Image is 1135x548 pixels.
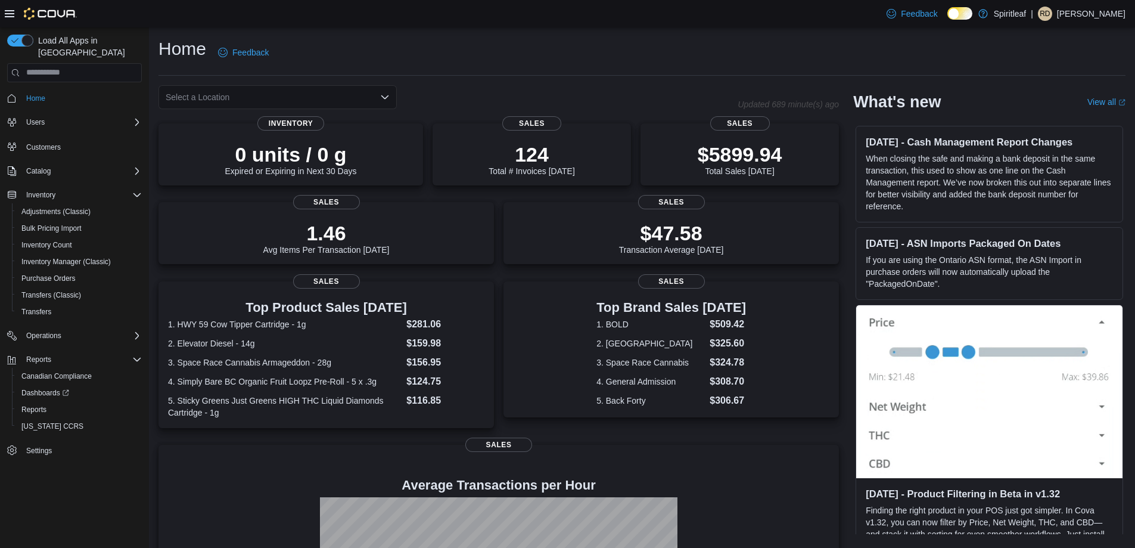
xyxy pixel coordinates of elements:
span: Purchase Orders [21,274,76,283]
button: Operations [2,327,147,344]
dt: 1. BOLD [596,318,705,330]
div: Ravi D [1038,7,1052,21]
a: Dashboards [12,385,147,401]
span: Sales [293,274,360,289]
span: Bulk Pricing Import [17,221,142,236]
p: $5899.94 [698,143,782,166]
dd: $308.70 [710,374,746,389]
span: Transfers [17,305,142,319]
span: Settings [21,443,142,458]
dt: 5. Sticky Greens Just Greens HIGH THC Liquid Diamonds Cartridge - 1g [168,395,402,419]
a: Inventory Count [17,238,77,252]
div: Avg Items Per Transaction [DATE] [263,221,390,255]
a: Reports [17,403,51,417]
a: Dashboards [17,386,74,400]
span: Reports [17,403,142,417]
div: Total Sales [DATE] [698,143,782,176]
dd: $156.95 [406,355,484,370]
button: Users [2,114,147,131]
p: Spiritleaf [994,7,1026,21]
button: Adjustments (Classic) [12,203,147,220]
span: Feedback [232,47,269,58]
span: Reports [21,352,142,367]
span: Dashboards [21,388,69,398]
button: Inventory [21,188,60,202]
span: Canadian Compliance [17,369,142,383]
span: Users [21,115,142,129]
span: Customers [26,143,61,152]
span: Operations [21,329,142,343]
span: Inventory Manager (Classic) [21,257,111,267]
dt: 2. [GEOGRAPHIC_DATA] [596,338,705,349]
p: When closing the safe and making a bank deposit in the same transaction, this used to show as one... [866,153,1113,212]
button: Inventory [2,187,147,203]
img: Cova [24,8,77,20]
span: Customers [21,139,142,154]
button: Bulk Pricing Import [12,220,147,237]
a: Transfers [17,305,56,319]
svg: External link [1118,99,1125,106]
span: Settings [26,446,52,456]
dt: 3. Space Race Cannabis [596,357,705,369]
p: $47.58 [619,221,724,245]
h3: Top Product Sales [DATE] [168,301,484,315]
dd: $124.75 [406,374,484,389]
span: Transfers (Classic) [21,290,81,300]
p: 1.46 [263,221,390,245]
span: Sales [638,195,705,209]
span: Transfers (Classic) [17,288,142,302]
button: Reports [12,401,147,418]
button: Inventory Manager (Classic) [12,253,147,270]
button: Catalog [21,164,55,178]
span: Reports [26,355,51,364]
dt: 2. Elevator Diesel - 14g [168,338,402,349]
span: Inventory Count [21,240,72,250]
button: Purchase Orders [12,270,147,287]
p: 0 units / 0 g [225,143,357,166]
button: Users [21,115,49,129]
dt: 5. Back Forty [596,395,705,407]
span: Sales [502,116,562,131]
a: Adjustments (Classic) [17,205,95,219]
dd: $116.85 [406,394,484,408]
span: Reports [21,405,46,414]
h3: [DATE] - Product Filtering in Beta in v1.32 [866,488,1113,500]
a: Transfers (Classic) [17,288,86,302]
span: Dashboards [17,386,142,400]
div: Expired or Expiring in Next 30 Days [225,143,357,176]
span: Bulk Pricing Import [21,224,82,233]
a: Canadian Compliance [17,369,97,383]
p: 124 [489,143,574,166]
a: View allExternal link [1087,97,1125,107]
button: Transfers (Classic) [12,287,147,304]
button: Open list of options [380,92,390,102]
span: Catalog [21,164,142,178]
a: Home [21,91,50,106]
a: Feedback [882,2,942,26]
dt: 4. General Admission [596,376,705,388]
button: [US_STATE] CCRS [12,418,147,435]
button: Customers [2,138,147,155]
dt: 3. Space Race Cannabis Armageddon - 28g [168,357,402,369]
span: Sales [293,195,360,209]
h4: Average Transactions per Hour [168,478,829,493]
span: Washington CCRS [17,419,142,434]
a: Inventory Manager (Classic) [17,255,116,269]
span: Inventory [21,188,142,202]
dd: $159.98 [406,336,484,351]
a: Customers [21,140,66,154]
p: If you are using the Ontario ASN format, the ASN Import in purchase orders will now automatically... [866,254,1113,290]
button: Reports [21,352,56,367]
span: Feedback [901,8,937,20]
span: Operations [26,331,61,340]
span: Inventory [26,190,55,200]
span: RD [1040,7,1050,21]
button: Operations [21,329,66,343]
button: Reports [2,351,147,368]
div: Total # Invoices [DATE] [489,143,574,176]
span: Inventory Count [17,238,142,252]
h3: [DATE] - ASN Imports Packaged On Dates [866,237,1113,249]
nav: Complex example [7,85,142,490]
h3: [DATE] - Cash Management Report Changes [866,136,1113,148]
span: Users [26,117,45,127]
